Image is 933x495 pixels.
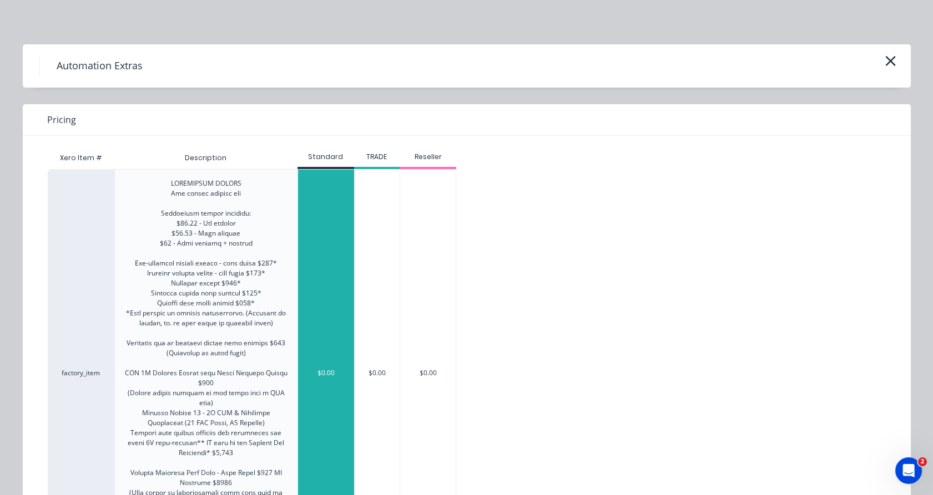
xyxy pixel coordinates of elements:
[918,457,927,466] span: 2
[176,144,235,172] div: Description
[47,113,76,126] span: Pricing
[48,147,114,169] div: Xero Item #
[895,457,922,484] iframe: Intercom live chat
[39,55,159,76] h4: Automation Extras
[400,152,456,162] div: Reseller
[297,152,354,162] div: Standard
[354,152,400,162] div: TRADE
